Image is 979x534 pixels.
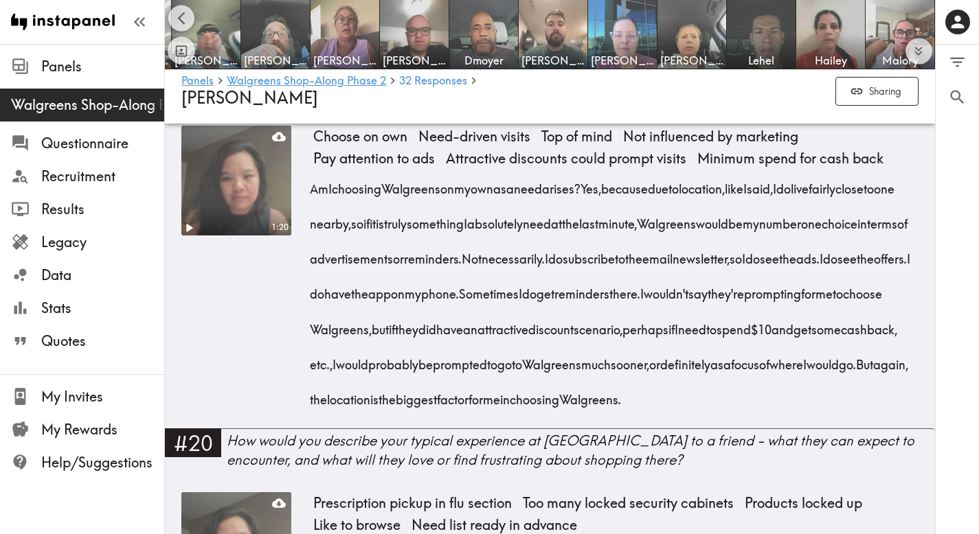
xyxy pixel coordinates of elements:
[493,167,506,202] span: as
[822,202,857,237] span: choice
[679,167,725,202] span: location,
[841,307,867,342] span: cash
[857,202,867,237] span: in
[324,272,351,307] span: have
[519,272,522,307] span: I
[579,202,598,237] span: last
[867,307,897,342] span: back,
[523,202,551,237] span: need
[517,492,739,514] span: Too many locked security cabinets
[227,431,935,469] div: How would you describe your typical experience at [GEOGRAPHIC_DATA] to a friend - what they can e...
[399,75,467,88] a: 32 Responses
[384,202,407,237] span: truly
[440,148,692,170] span: Attractive discounts could prompt visits
[181,75,214,88] a: Panels
[165,428,935,481] a: #20How would you describe your typical experience at [GEOGRAPHIC_DATA] to a friend - what they ca...
[835,77,919,106] button: Sharing
[227,75,386,88] a: Walgreens Shop-Along Phase 2
[181,220,196,235] button: Play
[688,272,708,307] span: say
[512,343,522,378] span: to
[868,53,932,68] span: Malory
[391,272,405,307] span: on
[823,237,837,272] span: do
[554,272,609,307] span: reminders
[395,307,418,342] span: they
[837,237,857,272] span: see
[462,237,482,272] span: Not
[675,307,678,342] span: I
[405,272,421,307] span: my
[637,202,696,237] span: Walgreens
[791,167,809,202] span: live
[706,307,717,342] span: to
[728,202,743,237] span: be
[528,307,574,342] span: discount
[640,272,644,307] span: I
[678,307,706,342] span: need
[41,387,164,406] span: My Invites
[801,272,815,307] span: for
[310,237,393,272] span: advertisements
[333,343,336,378] span: I
[336,343,368,378] span: would
[642,237,673,272] span: email
[843,272,882,307] span: choose
[907,237,910,272] span: I
[41,453,164,472] span: Help/Suggestions
[313,53,376,68] span: [PERSON_NAME]
[794,307,811,342] span: get
[381,167,440,202] span: Walgreens
[310,378,327,413] span: the
[717,307,751,342] span: spend
[611,343,649,378] span: sooner,
[522,272,537,307] span: do
[477,307,528,342] span: attractive
[436,307,463,342] span: have
[743,202,759,237] span: my
[41,200,164,219] span: Results
[463,307,477,342] span: an
[469,378,483,413] span: for
[11,95,164,115] span: Walgreens Shop-Along Phase 2
[351,202,363,237] span: so
[514,167,542,202] span: need
[267,222,291,233] div: 1:20
[833,272,843,307] span: to
[351,272,368,307] span: the
[598,202,637,237] span: minute,
[660,343,710,378] span: definitely
[769,343,803,378] span: where
[407,202,464,237] span: something
[308,492,517,514] span: Prescription pickup in flu section
[368,343,418,378] span: probably
[820,237,823,272] span: I
[168,37,195,65] button: Toggle between responses and questions
[521,53,585,68] span: [PERSON_NAME]
[649,343,660,378] span: or
[537,272,554,307] span: get
[857,237,874,272] span: the
[482,237,545,272] span: necessarily.
[168,5,195,32] button: Scroll left
[437,378,469,413] span: factor
[760,237,779,272] span: see
[41,332,164,351] span: Quotes
[799,53,862,68] span: Hailey
[332,167,381,202] span: choosing
[648,167,668,202] span: due
[601,167,648,202] span: because
[522,343,581,378] span: Walgreens
[867,202,897,237] span: terms
[731,343,759,378] span: focus
[545,237,548,272] span: I
[897,202,908,237] span: of
[41,233,164,252] span: Legacy
[389,307,395,342] span: if
[609,272,640,307] span: there.
[487,343,497,378] span: to
[471,167,493,202] span: own
[368,272,391,307] span: app
[510,378,559,413] span: choosing
[459,272,519,307] span: Sometimes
